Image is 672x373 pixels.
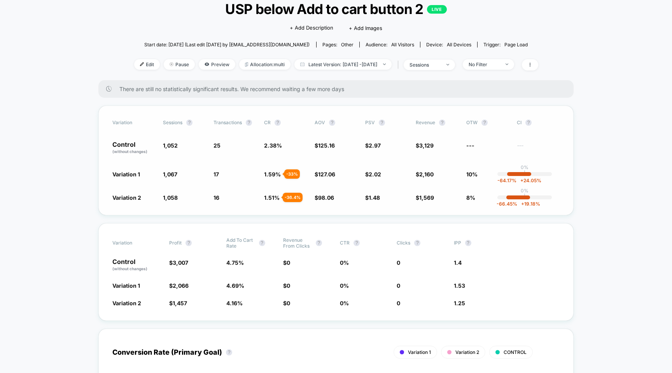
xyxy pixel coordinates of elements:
span: Allocation: multi [239,59,290,70]
div: Pages: [322,42,353,48]
span: CR [264,120,271,125]
img: rebalance [245,62,248,67]
button: ? [185,240,192,246]
span: 24.05 % [516,178,541,183]
span: CONTROL [504,349,527,355]
span: Clicks [397,240,410,246]
span: 3,129 [419,142,434,149]
span: 1,052 [163,142,178,149]
span: 4.16 % [226,300,243,306]
span: 10% [466,171,478,178]
div: - 36.4 % [283,193,303,202]
span: Revenue From Clicks [283,237,312,249]
span: all devices [447,42,471,48]
span: Edit [134,59,160,70]
img: end [506,63,508,65]
span: Variation 1 [112,282,140,289]
span: 127.06 [318,171,335,178]
span: Variation 2 [112,194,141,201]
span: PSV [365,120,375,125]
span: CI [517,120,560,126]
p: 0% [521,188,528,194]
span: Pause [164,59,195,70]
button: ? [316,240,322,246]
span: $ [283,300,290,306]
span: $ [365,171,381,178]
span: 98.06 [318,194,334,201]
span: 17 [213,171,219,178]
span: 1.4 [454,259,462,266]
span: 25 [213,142,220,149]
span: Start date: [DATE] (Last edit [DATE] by [EMAIL_ADDRESS][DOMAIN_NAME]) [144,42,310,48]
span: $ [365,142,381,149]
button: ? [481,120,488,126]
button: ? [259,240,265,246]
span: -64.17 % [497,178,516,183]
span: Page Load [504,42,528,48]
span: 1.25 [454,300,465,306]
span: 125.16 [318,142,335,149]
div: - 33 % [284,169,300,179]
img: end [170,62,173,66]
p: LIVE [427,5,446,14]
span: IPP [454,240,461,246]
span: 1,569 [419,194,434,201]
span: --- [466,142,474,149]
div: No Filter [469,62,500,67]
span: CTR [340,240,350,246]
img: calendar [300,62,304,66]
span: $ [315,171,335,178]
span: 1,058 [163,194,178,201]
span: 19.18 % [517,201,540,207]
span: USP below Add to cart button 2 [154,1,518,17]
button: ? [353,240,360,246]
span: Profit [169,240,182,246]
span: $ [315,194,334,201]
span: 1,457 [173,300,187,306]
span: --- [517,143,560,155]
span: $ [416,142,434,149]
span: 4.69 % [226,282,244,289]
span: 2.97 [369,142,381,149]
span: 0 % [340,259,349,266]
span: Variation [112,237,155,249]
button: ? [246,120,252,126]
span: 0 [397,282,400,289]
span: other [341,42,353,48]
button: ? [439,120,445,126]
span: $ [169,300,187,306]
span: 2,160 [419,171,434,178]
div: sessions [409,62,441,68]
span: (without changes) [112,149,147,154]
span: 0 % [340,300,349,306]
span: Device: [420,42,477,48]
span: 1.59 % [264,171,281,178]
img: end [383,63,386,65]
span: OTW [466,120,509,126]
span: + Add Images [349,25,382,31]
span: Variation 1 [408,349,431,355]
span: $ [416,171,434,178]
p: Control [112,259,161,272]
span: $ [169,282,189,289]
p: | [524,194,525,199]
span: Sessions [163,120,182,125]
span: 2.38 % [264,142,282,149]
span: $ [365,194,380,201]
span: + [521,201,524,207]
p: 0% [521,164,528,170]
span: 2.02 [369,171,381,178]
span: Revenue [416,120,435,125]
p: | [524,170,525,176]
div: Audience: [366,42,414,48]
span: $ [416,194,434,201]
span: Preview [199,59,235,70]
button: ? [525,120,532,126]
button: ? [186,120,192,126]
span: AOV [315,120,325,125]
span: 1.48 [369,194,380,201]
span: 2,066 [173,282,189,289]
button: ? [379,120,385,126]
span: 0 [397,300,400,306]
button: ? [275,120,281,126]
